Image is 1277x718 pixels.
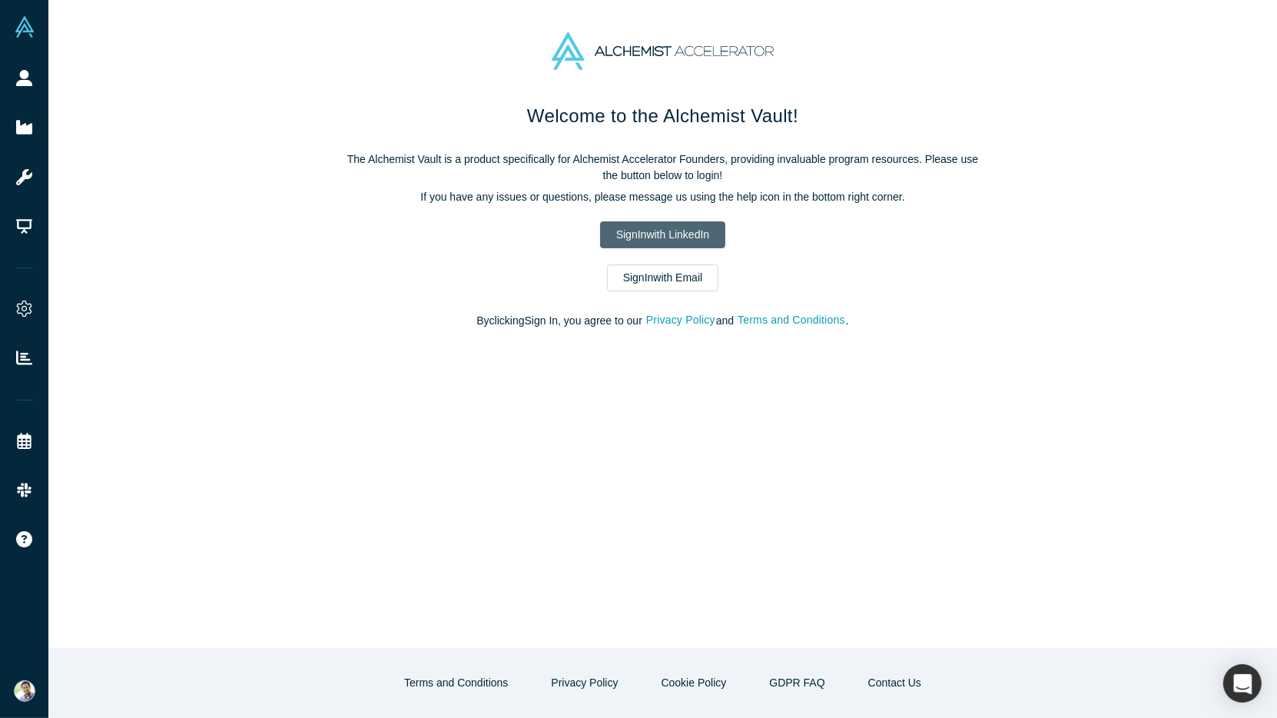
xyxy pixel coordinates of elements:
[852,670,937,696] button: Contact Us
[607,264,719,291] a: SignInwith Email
[340,151,986,184] p: The Alchemist Vault is a product specifically for Alchemist Accelerator Founders, providing inval...
[645,670,743,696] button: Cookie Policy
[753,670,841,696] a: GDPR FAQ
[14,16,35,38] img: Alchemist Vault Logo
[14,680,35,702] img: Ravi Belani's Account
[552,32,773,70] img: Alchemist Accelerator Logo
[645,311,716,329] button: Privacy Policy
[535,670,634,696] button: Privacy Policy
[340,189,986,205] p: If you have any issues or questions, please message us using the help icon in the bottom right co...
[340,313,986,329] p: By clicking Sign In , you agree to our and .
[600,221,725,248] a: SignInwith LinkedIn
[737,311,846,329] button: Terms and Conditions
[388,670,524,696] button: Terms and Conditions
[340,102,986,130] h1: Welcome to the Alchemist Vault!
